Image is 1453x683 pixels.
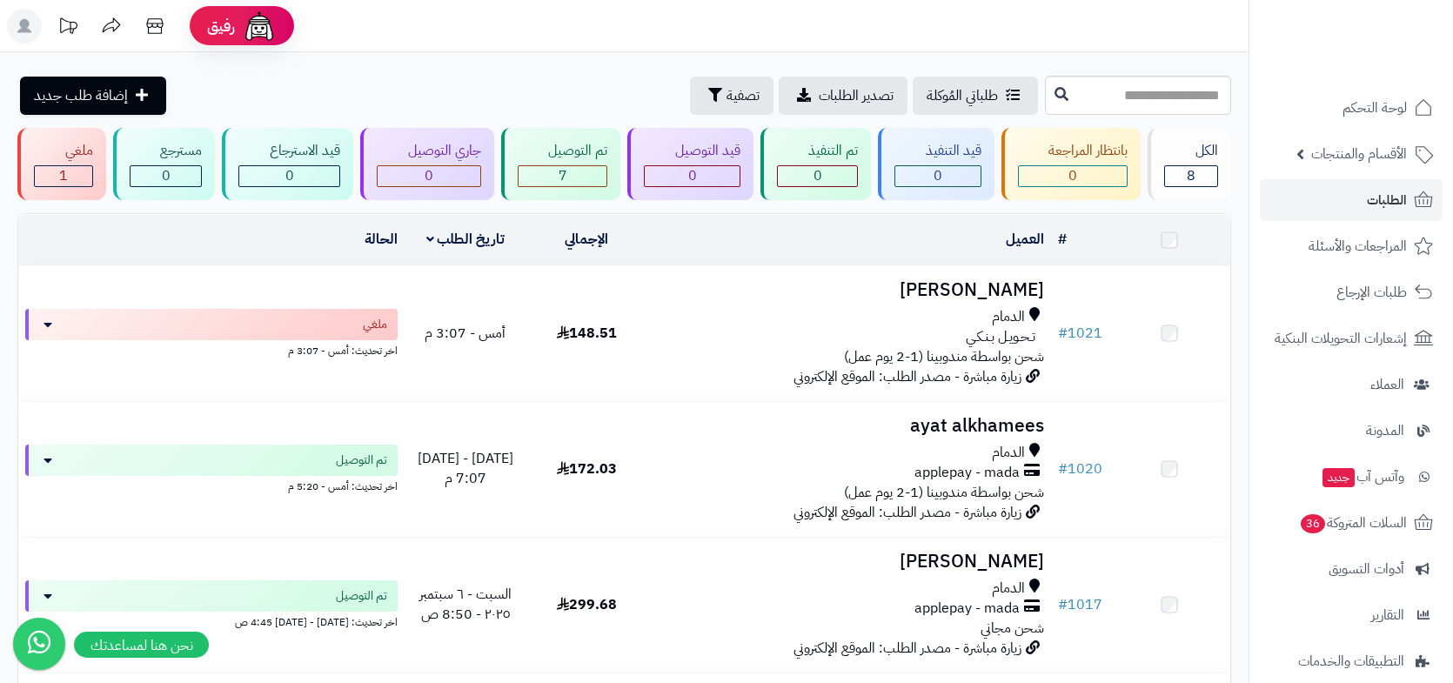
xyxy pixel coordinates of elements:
img: ai-face.png [242,9,277,44]
a: قيد التوصيل 0 [624,128,757,200]
a: العملاء [1260,364,1443,405]
span: الدمام [992,579,1025,599]
div: اخر تحديث: أمس - 5:20 م [25,476,398,494]
a: قيد الاسترجاع 0 [218,128,357,200]
div: 7 [519,166,607,186]
span: السلات المتروكة [1299,511,1407,535]
div: تم التنفيذ [777,141,858,161]
a: وآتس آبجديد [1260,456,1443,498]
a: تحديثات المنصة [46,9,90,48]
div: تم التوصيل [518,141,608,161]
span: تم التوصيل [336,587,387,605]
a: ملغي 1 [14,128,110,200]
span: رفيق [207,16,235,37]
span: 1 [59,165,68,186]
span: السبت - ٦ سبتمبر ٢٠٢٥ - 8:50 ص [419,584,512,625]
div: 0 [239,166,339,186]
div: اخر تحديث: [DATE] - [DATE] 4:45 ص [25,612,398,630]
span: الأقسام والمنتجات [1311,142,1407,166]
span: # [1058,323,1068,344]
h3: ayat alkhamees [654,416,1044,436]
a: مسترجع 0 [110,128,219,200]
div: قيد التوصيل [644,141,740,161]
a: #1017 [1058,594,1102,615]
a: السلات المتروكة36 [1260,502,1443,544]
span: طلباتي المُوكلة [927,85,998,106]
a: الإجمالي [565,229,608,250]
span: وآتس آب [1321,465,1404,489]
span: ملغي [363,316,387,333]
a: الحالة [365,229,398,250]
span: التطبيقات والخدمات [1298,649,1404,673]
button: تصفية [690,77,773,115]
div: 0 [778,166,857,186]
div: 0 [1019,166,1128,186]
span: تصدير الطلبات [819,85,894,106]
a: الكل8 [1144,128,1235,200]
span: أدوات التسويق [1329,557,1404,581]
div: 0 [131,166,202,186]
div: جاري التوصيل [377,141,481,161]
span: طلبات الإرجاع [1336,280,1407,305]
a: قيد التنفيذ 0 [874,128,998,200]
a: طلبات الإرجاع [1260,271,1443,313]
a: تم التنفيذ 0 [757,128,874,200]
span: إشعارات التحويلات البنكية [1275,326,1407,351]
div: اخر تحديث: أمس - 3:07 م [25,340,398,358]
span: 148.51 [557,323,617,344]
span: لوحة التحكم [1343,96,1407,120]
a: العميل [1006,229,1044,250]
div: بانتظار المراجعة [1018,141,1128,161]
span: الطلبات [1367,188,1407,212]
a: إضافة طلب جديد [20,77,166,115]
div: قيد التنفيذ [894,141,981,161]
a: #1021 [1058,323,1102,344]
span: التقارير [1371,603,1404,627]
span: 0 [814,165,822,186]
span: شحن بواسطة مندوبينا (1-2 يوم عمل) [844,482,1044,503]
div: 1 [35,166,92,186]
a: أدوات التسويق [1260,548,1443,590]
img: logo-2.png [1335,32,1436,69]
span: 0 [162,165,171,186]
span: تـحـويـل بـنـكـي [966,327,1035,347]
span: المراجعات والأسئلة [1309,234,1407,258]
span: 0 [285,165,294,186]
a: التطبيقات والخدمات [1260,640,1443,682]
span: 36 [1300,513,1327,534]
span: أمس - 3:07 م [425,323,506,344]
a: بانتظار المراجعة 0 [998,128,1145,200]
span: # [1058,594,1068,615]
span: 299.68 [557,594,617,615]
a: # [1058,229,1067,250]
span: زيارة مباشرة - مصدر الطلب: الموقع الإلكتروني [793,366,1021,387]
span: جديد [1322,468,1355,487]
div: مسترجع [130,141,203,161]
span: 0 [1068,165,1077,186]
a: #1020 [1058,459,1102,479]
span: 0 [934,165,942,186]
h3: [PERSON_NAME] [654,280,1044,300]
span: إضافة طلب جديد [34,85,128,106]
a: المدونة [1260,410,1443,452]
div: الكل [1164,141,1218,161]
span: زيارة مباشرة - مصدر الطلب: الموقع الإلكتروني [793,638,1021,659]
a: لوحة التحكم [1260,87,1443,129]
span: المدونة [1366,419,1404,443]
a: تم التوصيل 7 [498,128,625,200]
a: تصدير الطلبات [779,77,907,115]
span: 0 [688,165,697,186]
span: 172.03 [557,459,617,479]
div: 0 [378,166,480,186]
span: الدمام [992,307,1025,327]
span: applepay - mada [914,463,1020,483]
span: 7 [559,165,567,186]
span: تصفية [726,85,760,106]
a: المراجعات والأسئلة [1260,225,1443,267]
div: 0 [645,166,740,186]
span: الدمام [992,443,1025,463]
a: إشعارات التحويلات البنكية [1260,318,1443,359]
span: شحن بواسطة مندوبينا (1-2 يوم عمل) [844,346,1044,367]
a: الطلبات [1260,179,1443,221]
a: التقارير [1260,594,1443,636]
